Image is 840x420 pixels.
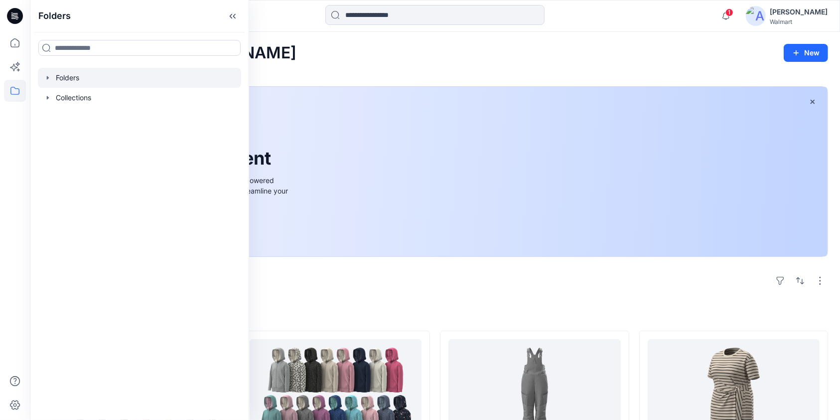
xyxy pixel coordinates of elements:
h4: Styles [42,309,828,321]
div: Walmart [770,18,828,25]
img: avatar [746,6,766,26]
span: 1 [725,8,733,16]
div: [PERSON_NAME] [770,6,828,18]
button: New [784,44,828,62]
